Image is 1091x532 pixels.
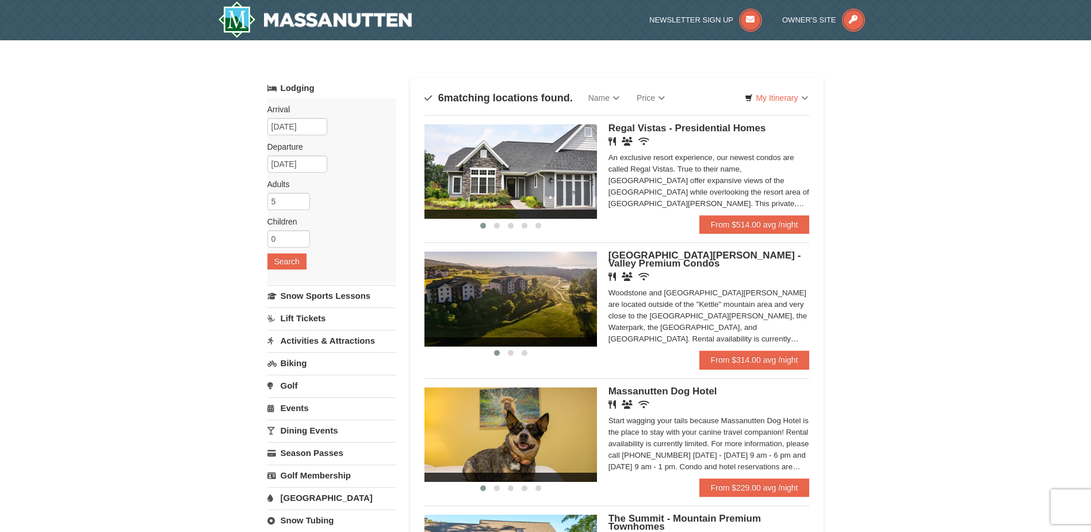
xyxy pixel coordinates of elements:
a: Events [267,397,396,419]
a: [GEOGRAPHIC_DATA] [267,487,396,508]
a: Massanutten Resort [218,1,412,38]
a: Dining Events [267,420,396,441]
a: Snow Tubing [267,510,396,531]
a: Owner's Site [782,16,865,24]
a: From $514.00 avg /night [699,215,810,234]
i: Banquet Facilities [622,400,633,409]
div: An exclusive resort experience, our newest condos are called Regal Vistas. True to their name, [G... [608,152,810,210]
i: Wireless Internet (free) [638,400,649,409]
span: [GEOGRAPHIC_DATA][PERSON_NAME] - Valley Premium Condos [608,250,801,269]
label: Arrival [267,104,387,115]
label: Children [267,216,387,227]
img: Massanutten Resort Logo [218,1,412,38]
span: Massanutten Dog Hotel [608,386,717,397]
i: Banquet Facilities [622,137,633,146]
a: Name [580,86,628,109]
span: The Summit - Mountain Premium Townhomes [608,513,761,532]
a: Golf Membership [267,465,396,486]
i: Banquet Facilities [622,272,633,281]
i: Restaurant [608,272,616,281]
i: Wireless Internet (free) [638,272,649,281]
span: Owner's Site [782,16,836,24]
label: Adults [267,178,387,190]
a: Golf [267,375,396,396]
span: Regal Vistas - Presidential Homes [608,123,766,134]
i: Restaurant [608,137,616,146]
a: Activities & Attractions [267,330,396,351]
i: Wireless Internet (free) [638,137,649,146]
a: Lodging [267,78,396,98]
div: Start wagging your tails because Massanutten Dog Hotel is the place to stay with your canine trav... [608,415,810,473]
a: From $229.00 avg /night [699,478,810,497]
a: Lift Tickets [267,307,396,329]
a: Price [628,86,673,109]
span: Newsletter Sign Up [649,16,733,24]
i: Restaurant [608,400,616,409]
a: Season Passes [267,442,396,463]
a: My Itinerary [737,89,815,107]
a: From $314.00 avg /night [699,351,810,369]
button: Search [267,253,307,269]
a: Biking [267,352,396,374]
a: Snow Sports Lessons [267,285,396,306]
div: Woodstone and [GEOGRAPHIC_DATA][PERSON_NAME] are located outside of the "Kettle" mountain area an... [608,287,810,345]
a: Newsletter Sign Up [649,16,762,24]
label: Departure [267,141,387,153]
